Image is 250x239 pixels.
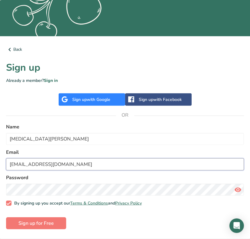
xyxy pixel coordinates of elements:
[6,149,244,156] label: Email
[229,218,244,233] div: Open Intercom Messenger
[6,46,244,53] a: Back
[73,96,111,103] div: Sign up
[44,78,58,83] a: Sign in
[6,77,244,84] p: Already a member?
[6,174,244,181] label: Password
[6,60,244,75] h1: Sign up
[154,97,182,102] span: with Facebook
[6,217,66,229] button: Sign up for Free
[11,201,142,206] span: By signing up you accept our and
[139,96,182,103] div: Sign up
[70,200,108,206] a: Terms & Conditions
[116,106,134,124] span: OR
[6,123,244,131] label: Name
[6,133,244,145] input: John Doe
[87,97,111,102] span: with Google
[18,220,54,227] span: Sign up for Free
[6,158,244,170] input: email@example.com
[115,200,142,206] a: Privacy Policy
